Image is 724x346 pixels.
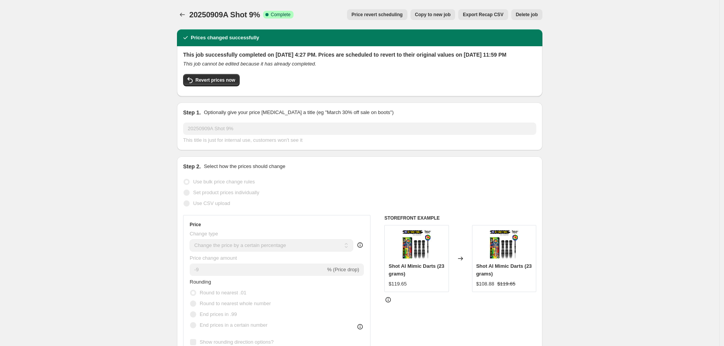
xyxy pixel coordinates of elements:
[511,9,542,20] button: Delete job
[190,231,218,237] span: Change type
[476,280,494,288] div: $108.88
[183,137,302,143] span: This title is just for internal use, customers won't see it
[401,229,432,260] img: d3053-lot_1_80x.jpg
[200,301,271,306] span: Round to nearest whole number
[200,311,237,317] span: End prices in .99
[476,263,532,277] span: Shot AI Mimic Darts (23 grams)
[200,339,274,345] span: Show rounding direction options?
[410,9,455,20] button: Copy to new job
[384,215,536,221] h6: STOREFRONT EXAMPLE
[183,51,536,59] h2: This job successfully completed on [DATE] 4:27 PM. Prices are scheduled to revert to their origin...
[415,12,451,18] span: Copy to new job
[183,61,316,67] i: This job cannot be edited because it has already completed.
[190,279,211,285] span: Rounding
[516,12,538,18] span: Delete job
[489,229,519,260] img: d3053-lot_1_80x.jpg
[190,264,325,276] input: -15
[183,109,201,116] h2: Step 1.
[356,241,364,249] div: help
[497,280,515,288] strike: $119.65
[193,190,259,195] span: Set product prices individually
[200,322,267,328] span: End prices in a certain number
[177,9,188,20] button: Price change jobs
[183,74,240,86] button: Revert prices now
[352,12,403,18] span: Price revert scheduling
[458,9,508,20] button: Export Recap CSV
[347,9,407,20] button: Price revert scheduling
[183,123,536,135] input: 30% off holiday sale
[200,290,246,296] span: Round to nearest .01
[191,34,259,42] h2: Prices changed successfully
[195,77,235,83] span: Revert prices now
[193,200,230,206] span: Use CSV upload
[327,267,359,272] span: % (Price drop)
[204,163,285,170] p: Select how the prices should change
[183,163,201,170] h2: Step 2.
[190,255,237,261] span: Price change amount
[389,263,444,277] span: Shot AI Mimic Darts (23 grams)
[271,12,290,18] span: Complete
[389,280,407,288] div: $119.65
[190,222,201,228] h3: Price
[193,179,255,185] span: Use bulk price change rules
[189,10,260,19] span: 20250909A Shot 9%
[204,109,394,116] p: Optionally give your price [MEDICAL_DATA] a title (eg "March 30% off sale on boots")
[463,12,503,18] span: Export Recap CSV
